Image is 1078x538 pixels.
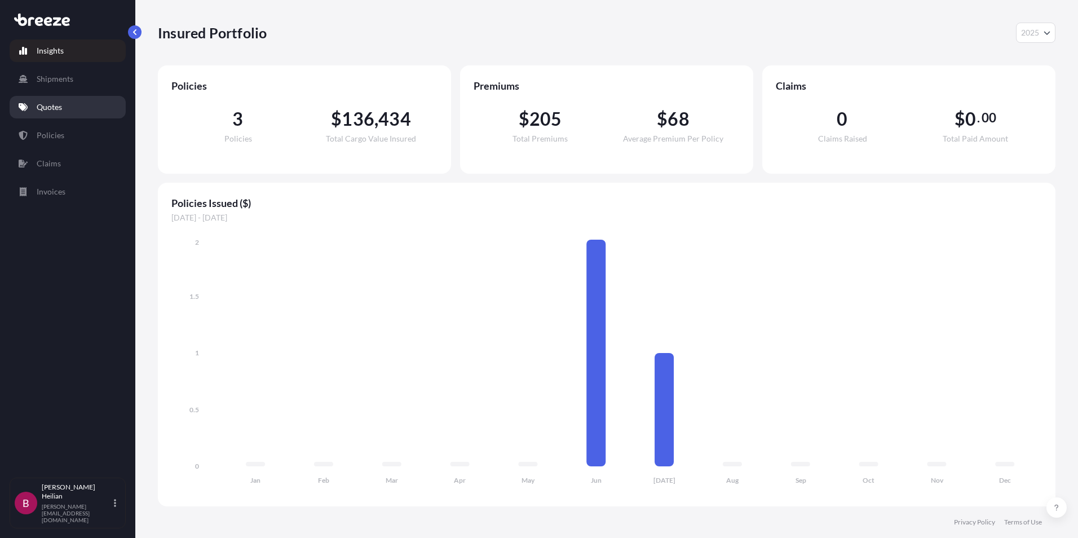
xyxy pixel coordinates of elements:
span: Policies [171,79,438,92]
span: Total Paid Amount [943,135,1008,143]
tspan: Dec [999,476,1011,484]
a: Quotes [10,96,126,118]
span: Claims Raised [818,135,867,143]
tspan: 1.5 [189,292,199,301]
a: Insights [10,39,126,62]
span: [DATE] - [DATE] [171,212,1042,223]
span: 0 [965,110,976,128]
span: $ [657,110,668,128]
span: 00 [982,113,996,122]
tspan: Nov [931,476,944,484]
span: Policies [224,135,252,143]
tspan: Mar [386,476,398,484]
a: Privacy Policy [954,518,995,527]
a: Policies [10,124,126,147]
tspan: 2 [195,238,199,246]
tspan: Sep [796,476,806,484]
span: Premiums [474,79,740,92]
span: , [374,110,378,128]
span: $ [955,110,965,128]
tspan: 0.5 [189,405,199,414]
span: 3 [232,110,243,128]
a: Terms of Use [1004,518,1042,527]
span: 205 [529,110,562,128]
span: Claims [776,79,1042,92]
span: 68 [668,110,689,128]
span: Policies Issued ($) [171,196,1042,210]
tspan: Oct [863,476,874,484]
p: Policies [37,130,64,141]
button: Year Selector [1016,23,1055,43]
span: . [977,113,980,122]
tspan: 0 [195,462,199,470]
span: B [23,497,29,509]
p: Insured Portfolio [158,24,267,42]
span: Average Premium Per Policy [623,135,723,143]
p: Claims [37,158,61,169]
span: 136 [342,110,374,128]
p: Quotes [37,102,62,113]
tspan: Jun [591,476,602,484]
p: [PERSON_NAME][EMAIL_ADDRESS][DOMAIN_NAME] [42,503,112,523]
a: Invoices [10,180,126,203]
span: $ [331,110,342,128]
p: [PERSON_NAME] Heilian [42,483,112,501]
tspan: [DATE] [653,476,675,484]
tspan: 1 [195,349,199,357]
a: Shipments [10,68,126,90]
a: Claims [10,152,126,175]
span: Total Cargo Value Insured [326,135,416,143]
span: Total Premiums [513,135,568,143]
span: $ [519,110,529,128]
span: 434 [378,110,411,128]
span: 2025 [1021,27,1039,38]
tspan: May [522,476,535,484]
p: Invoices [37,186,65,197]
span: 0 [837,110,847,128]
p: Shipments [37,73,73,85]
tspan: Aug [726,476,739,484]
p: Insights [37,45,64,56]
tspan: Jan [250,476,260,484]
tspan: Feb [318,476,329,484]
tspan: Apr [454,476,466,484]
